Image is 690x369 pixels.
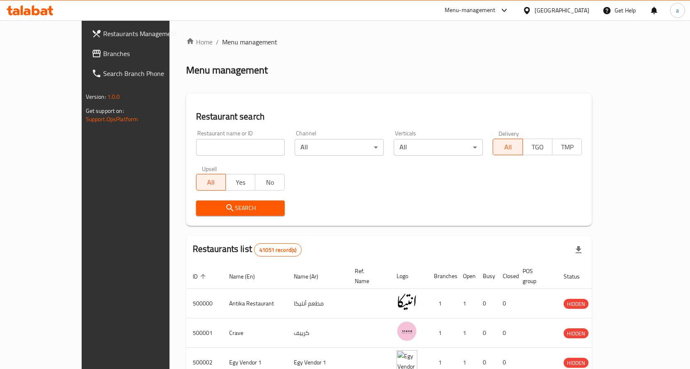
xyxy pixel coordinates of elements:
[254,246,301,254] span: 41051 record(s)
[86,91,106,102] span: Version:
[222,37,277,47] span: Menu management
[294,271,329,281] span: Name (Ar)
[496,141,519,153] span: All
[476,264,496,289] th: Busy
[85,64,197,83] a: Search Branch Phone
[564,329,588,338] span: HIDDEN
[496,264,516,289] th: Closed
[186,37,213,47] a: Home
[203,203,278,213] span: Search
[254,243,302,257] div: Total records count
[445,5,496,15] div: Menu-management
[564,299,588,309] span: HIDDEN
[287,289,348,318] td: مطعم أنتيكا
[196,174,226,191] button: All
[186,37,592,47] nav: breadcrumb
[202,166,217,171] label: Upsell
[523,266,547,286] span: POS group
[397,291,417,312] img: Antika Restaurant
[295,139,384,156] div: All
[196,139,285,156] input: Search for restaurant name or ID..
[476,318,496,348] td: 0
[427,318,456,348] td: 1
[225,174,255,191] button: Yes
[427,264,456,289] th: Branches
[564,271,591,281] span: Status
[427,289,456,318] td: 1
[456,318,476,348] td: 1
[85,24,197,44] a: Restaurants Management
[397,321,417,342] img: Crave
[456,289,476,318] td: 1
[526,141,549,153] span: TGO
[216,37,219,47] li: /
[193,271,208,281] span: ID
[103,68,190,78] span: Search Branch Phone
[229,176,252,188] span: Yes
[186,318,223,348] td: 500001
[523,139,552,155] button: TGO
[499,130,519,136] label: Delivery
[85,44,197,64] a: Branches
[255,174,285,191] button: No
[103,49,190,59] span: Branches
[390,264,427,289] th: Logo
[493,139,523,155] button: All
[229,271,266,281] span: Name (En)
[86,105,124,116] span: Get support on:
[193,243,302,257] h2: Restaurants list
[200,176,223,188] span: All
[569,240,588,260] div: Export file
[103,29,190,39] span: Restaurants Management
[564,358,588,368] div: HIDDEN
[476,289,496,318] td: 0
[259,176,281,188] span: No
[107,91,120,102] span: 1.0.0
[287,318,348,348] td: كرييف
[564,299,588,309] div: HIDDEN
[186,64,268,77] h2: Menu management
[535,6,589,15] div: [GEOGRAPHIC_DATA]
[223,289,287,318] td: Antika Restaurant
[355,266,380,286] span: Ref. Name
[196,110,582,123] h2: Restaurant search
[676,6,679,15] span: a
[196,200,285,216] button: Search
[556,141,579,153] span: TMP
[394,139,483,156] div: All
[564,358,588,368] span: HIDDEN
[496,289,516,318] td: 0
[552,139,582,155] button: TMP
[496,318,516,348] td: 0
[86,114,138,125] a: Support.OpsPlatform
[223,318,287,348] td: Crave
[456,264,476,289] th: Open
[186,289,223,318] td: 500000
